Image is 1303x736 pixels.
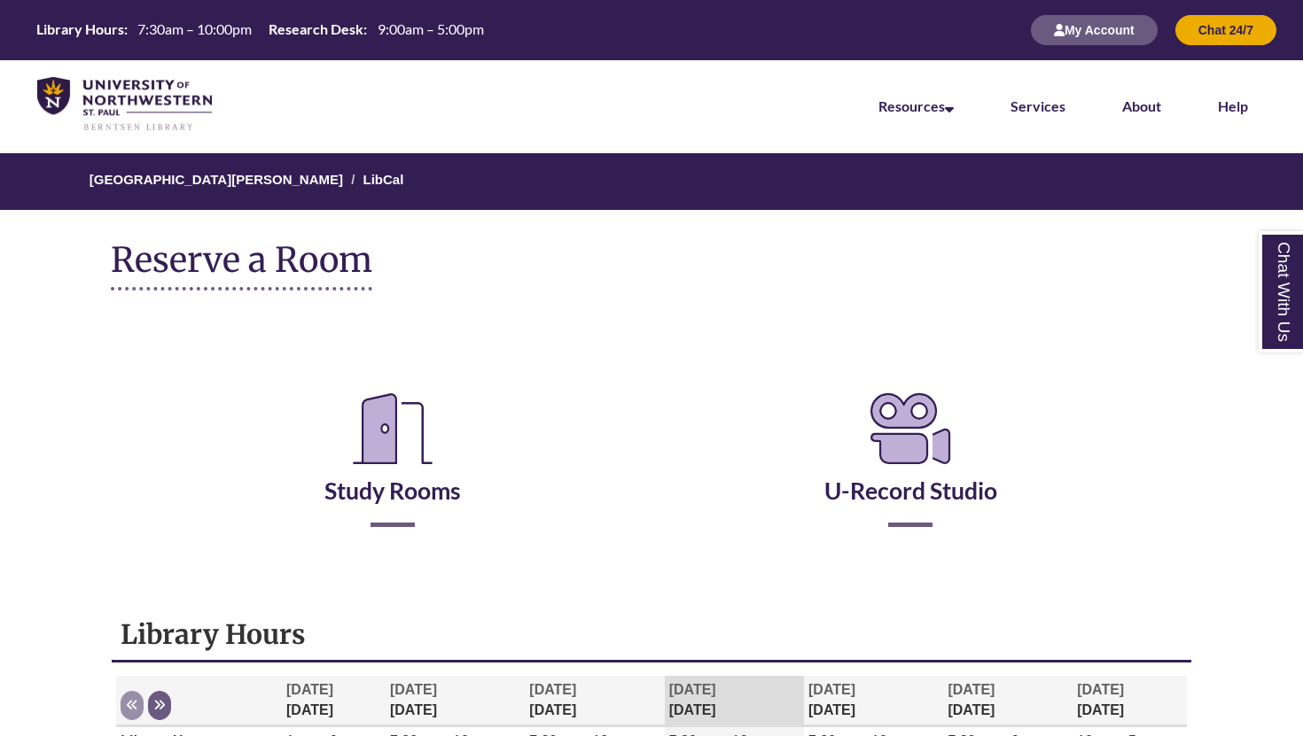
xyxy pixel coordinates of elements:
[665,676,804,726] th: [DATE]
[390,682,437,697] span: [DATE]
[529,682,576,697] span: [DATE]
[121,617,1182,651] h1: Library Hours
[669,682,716,697] span: [DATE]
[525,676,664,726] th: [DATE]
[878,97,954,114] a: Resources
[111,335,1192,579] div: Reserve a Room
[1031,22,1158,37] a: My Account
[363,172,404,187] a: LibCal
[943,676,1073,726] th: [DATE]
[1010,97,1065,114] a: Services
[386,676,525,726] th: [DATE]
[29,19,130,39] th: Library Hours:
[29,19,490,41] a: Hours Today
[824,432,997,505] a: U-Record Studio
[137,20,252,37] span: 7:30am – 10:00pm
[1077,682,1124,697] span: [DATE]
[148,691,171,720] button: Next week
[808,682,855,697] span: [DATE]
[1218,97,1248,114] a: Help
[90,172,343,187] a: [GEOGRAPHIC_DATA][PERSON_NAME]
[1175,15,1276,45] button: Chat 24/7
[1175,22,1276,37] a: Chat 24/7
[324,432,461,505] a: Study Rooms
[37,77,212,132] img: UNWSP Library Logo
[1122,97,1161,114] a: About
[378,20,484,37] span: 9:00am – 5:00pm
[121,691,144,720] button: Previous week
[804,676,943,726] th: [DATE]
[948,682,995,697] span: [DATE]
[29,19,490,39] table: Hours Today
[1031,15,1158,45] button: My Account
[111,241,372,291] h1: Reserve a Room
[261,19,370,39] th: Research Desk:
[286,682,333,697] span: [DATE]
[111,153,1192,210] nav: Breadcrumb
[1073,676,1187,726] th: [DATE]
[282,676,386,726] th: [DATE]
